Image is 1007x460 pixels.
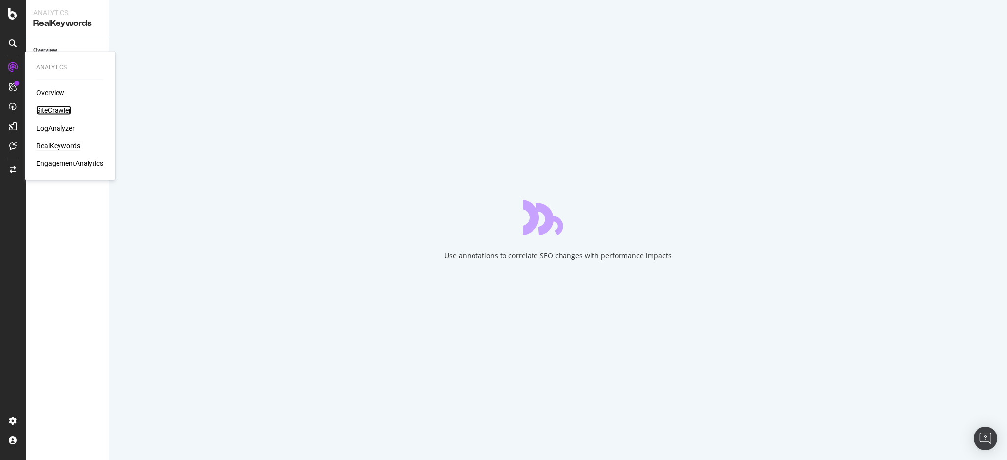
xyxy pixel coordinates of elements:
[36,88,64,98] a: Overview
[36,123,75,133] a: LogAnalyzer
[33,8,101,18] div: Analytics
[974,427,997,450] div: Open Intercom Messenger
[33,45,102,55] a: Overview
[33,45,57,55] div: Overview
[523,200,593,235] div: animation
[36,141,80,151] a: RealKeywords
[36,106,71,115] a: SiteCrawler
[33,18,101,29] div: RealKeywords
[36,159,103,168] a: EngagementAnalytics
[444,251,672,261] div: Use annotations to correlate SEO changes with performance impacts
[36,63,103,72] div: Analytics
